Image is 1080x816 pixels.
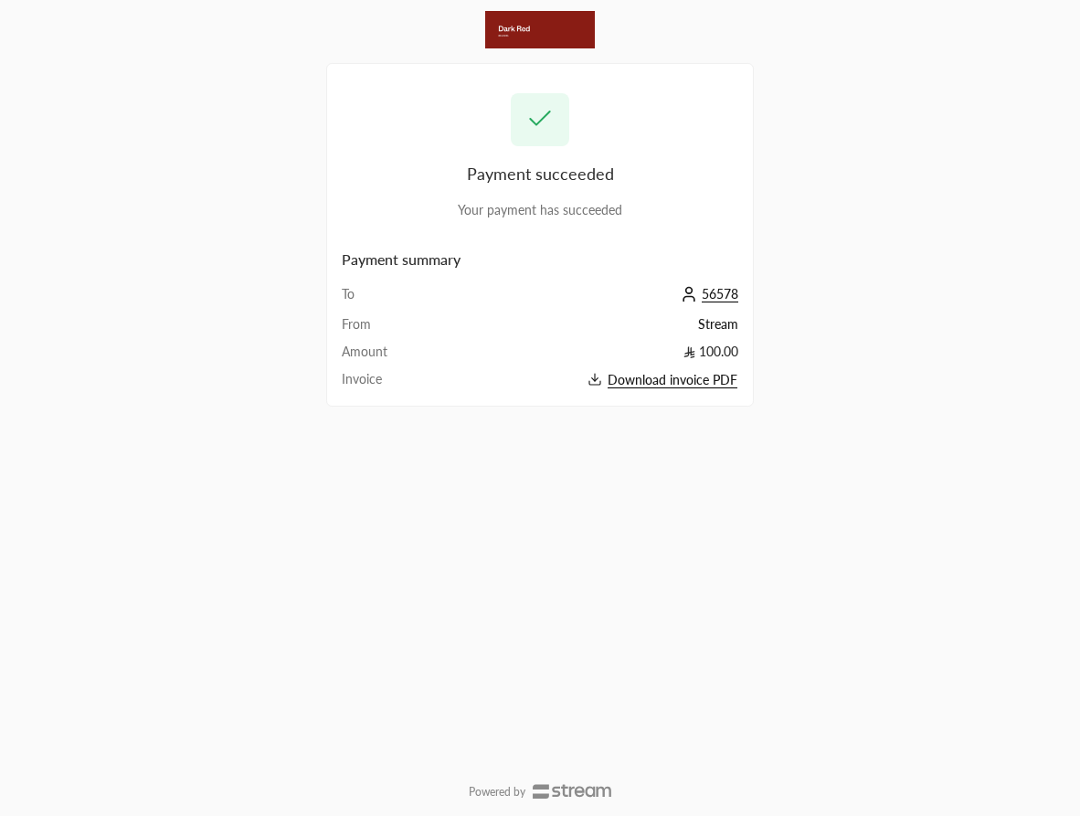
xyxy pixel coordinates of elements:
span: 56578 [702,286,738,302]
td: Amount [342,343,431,370]
span: Download invoice PDF [608,372,737,388]
td: 100.00 [431,343,738,370]
div: Your payment has succeeded [342,201,738,219]
td: Invoice [342,370,431,391]
td: Stream [431,315,738,343]
td: From [342,315,431,343]
h2: Payment summary [342,249,738,270]
div: Payment succeeded [342,161,738,186]
p: Powered by [469,785,525,800]
a: 56578 [676,286,738,302]
button: Download invoice PDF [431,370,738,391]
img: Company Logo [485,11,595,48]
td: To [342,285,431,315]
